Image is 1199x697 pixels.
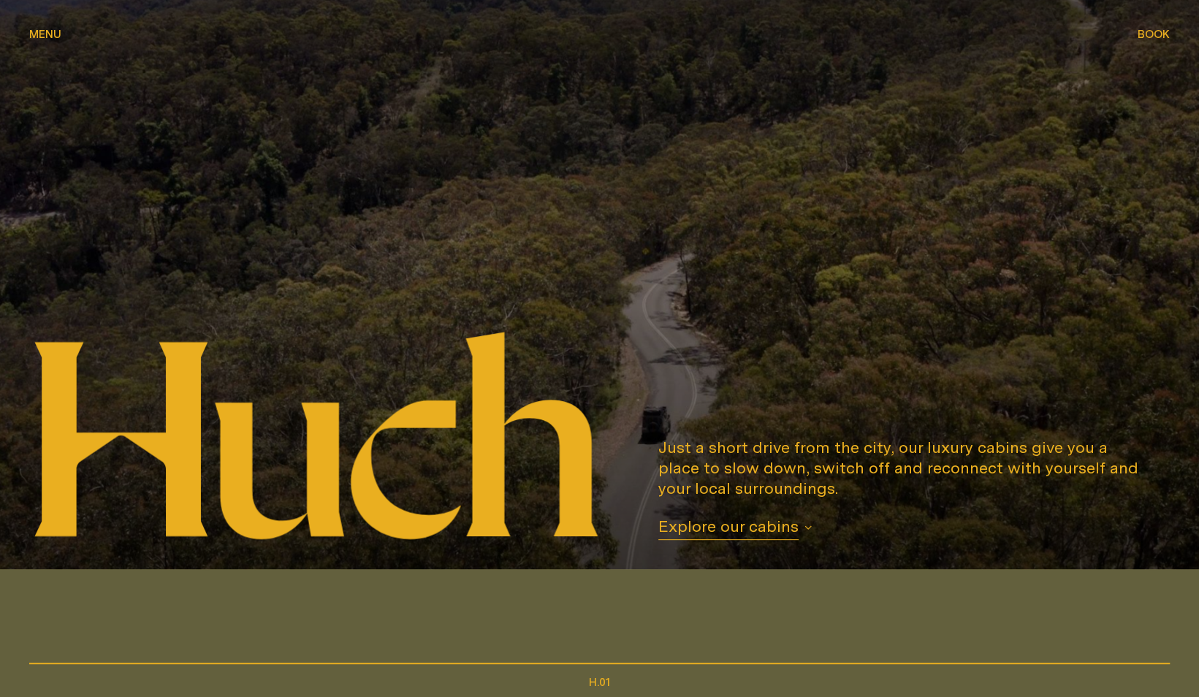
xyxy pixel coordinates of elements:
[29,28,61,39] span: Menu
[658,516,799,540] span: Explore our cabins
[1138,26,1170,44] button: show booking tray
[658,437,1141,498] p: Just a short drive from the city, our luxury cabins give you a place to slow down, switch off and...
[29,26,61,44] button: show menu
[658,516,812,540] button: Explore our cabins
[1138,28,1170,39] span: Book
